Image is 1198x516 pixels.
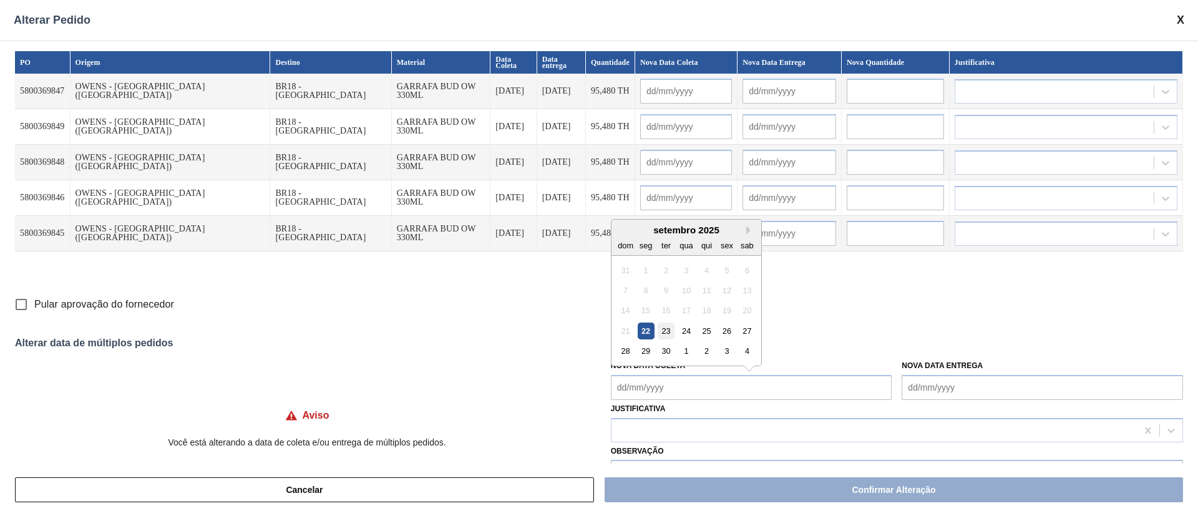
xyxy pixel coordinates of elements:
[678,302,694,319] div: Not available quarta-feira, 17 de setembro de 2025
[743,150,836,175] input: dd/mm/yyyy
[698,282,715,299] div: Not available quinta-feira, 11 de setembro de 2025
[14,14,90,27] span: Alterar Pedido
[739,236,756,253] div: sab
[718,282,735,299] div: Not available sexta-feira, 12 de setembro de 2025
[490,51,537,74] th: Data Coleta
[15,74,71,109] td: 5800369847
[537,145,586,180] td: [DATE]
[698,236,715,253] div: qui
[611,442,1183,460] label: Observação
[490,74,537,109] td: [DATE]
[617,236,634,253] div: dom
[586,180,635,216] td: 95,480 TH
[270,109,391,145] td: BR18 - [GEOGRAPHIC_DATA]
[718,261,735,278] div: Not available sexta-feira, 5 de setembro de 2025
[392,51,491,74] th: Material
[637,282,654,299] div: Not available segunda-feira, 8 de setembro de 2025
[15,109,71,145] td: 5800369849
[698,261,715,278] div: Not available quinta-feira, 4 de setembro de 2025
[15,216,71,251] td: 5800369845
[270,216,391,251] td: BR18 - [GEOGRAPHIC_DATA]
[15,51,71,74] th: PO
[34,297,174,312] span: Pular aprovação do fornecedor
[15,180,71,216] td: 5800369846
[640,79,732,104] input: dd/mm/yyyy
[718,236,735,253] div: sex
[658,236,674,253] div: ter
[586,216,635,251] td: 95,480 TH
[678,323,694,339] div: Choose quarta-feira, 24 de setembro de 2025
[270,74,391,109] td: BR18 - [GEOGRAPHIC_DATA]
[270,180,391,216] td: BR18 - [GEOGRAPHIC_DATA]
[490,216,537,251] td: [DATE]
[392,74,491,109] td: GARRAFA BUD OW 330ML
[678,236,694,253] div: qua
[611,225,761,235] div: setembro 2025
[15,437,599,447] p: Você está alterando a data de coleta e/ou entrega de múltiplos pedidos.
[718,302,735,319] div: Not available sexta-feira, 19 de setembro de 2025
[743,185,836,210] input: dd/mm/yyyy
[678,343,694,359] div: Choose quarta-feira, 1 de outubro de 2025
[71,109,271,145] td: OWENS - [GEOGRAPHIC_DATA] ([GEOGRAPHIC_DATA])
[842,51,950,74] th: Nova Quantidade
[586,145,635,180] td: 95,480 TH
[739,343,756,359] div: Choose sábado, 4 de outubro de 2025
[637,323,654,339] div: Choose segunda-feira, 22 de setembro de 2025
[902,375,1183,400] input: dd/mm/yyyy
[640,150,732,175] input: dd/mm/yyyy
[615,260,757,361] div: month 2025-09
[698,323,715,339] div: Choose quinta-feira, 25 de setembro de 2025
[303,410,329,421] h4: Aviso
[739,302,756,319] div: Not available sábado, 20 de setembro de 2025
[392,109,491,145] td: GARRAFA BUD OW 330ML
[743,221,836,246] input: dd/mm/yyyy
[637,261,654,278] div: Not available segunda-feira, 1 de setembro de 2025
[617,302,634,319] div: Not available domingo, 14 de setembro de 2025
[71,51,271,74] th: Origem
[658,323,674,339] div: Choose terça-feira, 23 de setembro de 2025
[902,361,983,370] label: Nova Data Entrega
[490,145,537,180] td: [DATE]
[490,109,537,145] td: [DATE]
[537,109,586,145] td: [DATE]
[537,51,586,74] th: Data entrega
[739,282,756,299] div: Not available sábado, 13 de setembro de 2025
[392,145,491,180] td: GARRAFA BUD OW 330ML
[640,185,732,210] input: dd/mm/yyyy
[678,261,694,278] div: Not available quarta-feira, 3 de setembro de 2025
[658,282,674,299] div: Not available terça-feira, 9 de setembro de 2025
[537,180,586,216] td: [DATE]
[743,79,836,104] input: dd/mm/yyyy
[738,51,842,74] th: Nova Data Entrega
[739,323,756,339] div: Choose sábado, 27 de setembro de 2025
[718,343,735,359] div: Choose sexta-feira, 3 de outubro de 2025
[392,180,491,216] td: GARRAFA BUD OW 330ML
[15,145,71,180] td: 5800369848
[611,375,892,400] input: dd/mm/yyyy
[270,51,391,74] th: Destino
[739,261,756,278] div: Not available sábado, 6 de setembro de 2025
[586,74,635,109] td: 95,480 TH
[586,51,635,74] th: Quantidade
[698,343,715,359] div: Choose quinta-feira, 2 de outubro de 2025
[611,404,666,413] label: Justificativa
[15,338,1183,349] div: Alterar data de múltiplos pedidos
[640,114,732,139] input: dd/mm/yyyy
[15,477,594,502] button: Cancelar
[718,323,735,339] div: Choose sexta-feira, 26 de setembro de 2025
[746,226,755,235] button: Next Month
[658,343,674,359] div: Choose terça-feira, 30 de setembro de 2025
[658,261,674,278] div: Not available terça-feira, 2 de setembro de 2025
[637,343,654,359] div: Choose segunda-feira, 29 de setembro de 2025
[617,261,634,278] div: Not available domingo, 31 de agosto de 2025
[635,51,738,74] th: Nova Data Coleta
[617,343,634,359] div: Choose domingo, 28 de setembro de 2025
[71,180,271,216] td: OWENS - [GEOGRAPHIC_DATA] ([GEOGRAPHIC_DATA])
[490,180,537,216] td: [DATE]
[637,236,654,253] div: seg
[637,302,654,319] div: Not available segunda-feira, 15 de setembro de 2025
[617,323,634,339] div: Not available domingo, 21 de setembro de 2025
[743,114,836,139] input: dd/mm/yyyy
[71,74,271,109] td: OWENS - [GEOGRAPHIC_DATA] ([GEOGRAPHIC_DATA])
[537,74,586,109] td: [DATE]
